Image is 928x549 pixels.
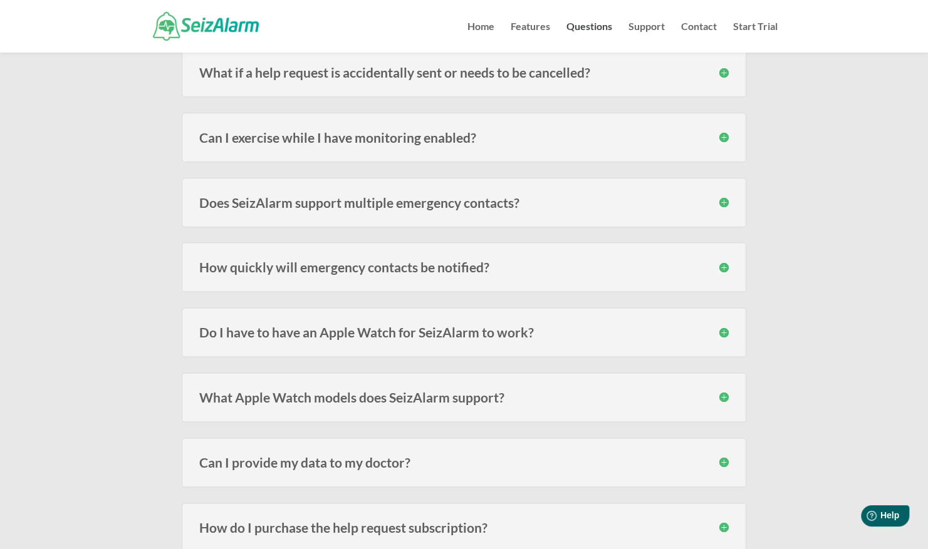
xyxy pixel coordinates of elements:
[199,196,729,209] h3: Does SeizAlarm support multiple emergency contacts?
[733,22,778,53] a: Start Trial
[199,131,729,144] h3: Can I exercise while I have monitoring enabled?
[816,500,914,535] iframe: Help widget launcher
[153,12,259,40] img: SeizAlarm
[199,66,729,79] h3: What if a help request is accidentally sent or needs to be cancelled?
[199,391,729,404] h3: What Apple Watch models does SeizAlarm support?
[628,22,665,53] a: Support
[566,22,612,53] a: Questions
[511,22,550,53] a: Features
[681,22,717,53] a: Contact
[199,521,729,534] h3: How do I purchase the help request subscription?
[199,456,729,469] h3: Can I provide my data to my doctor?
[199,326,729,339] h3: Do I have to have an Apple Watch for SeizAlarm to work?
[467,22,494,53] a: Home
[199,260,729,274] h3: How quickly will emergency contacts be notified?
